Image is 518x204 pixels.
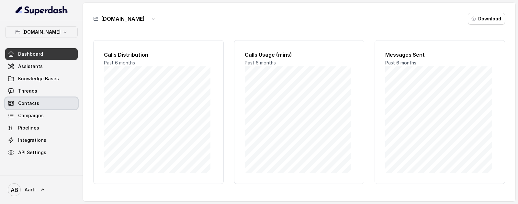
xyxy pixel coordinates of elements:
h3: [DOMAIN_NAME] [101,15,145,23]
span: Assistants [18,63,43,70]
text: AB [11,187,18,193]
h2: Calls Usage (mins) [245,51,354,59]
span: Campaigns [18,112,44,119]
span: API Settings [18,149,46,156]
span: Past 6 months [245,60,276,65]
span: Threads [18,88,37,94]
span: Integrations [18,137,46,143]
a: Dashboard [5,48,78,60]
a: Threads [5,85,78,97]
img: light.svg [16,5,68,16]
button: [DOMAIN_NAME] [5,26,78,38]
span: Pipelines [18,125,39,131]
span: Dashboard [18,51,43,57]
span: Past 6 months [385,60,416,65]
a: Assistants [5,61,78,72]
p: [DOMAIN_NAME] [22,28,61,36]
h2: Messages Sent [385,51,494,59]
button: Download [468,13,505,25]
h2: Calls Distribution [104,51,213,59]
a: Integrations [5,134,78,146]
span: Knowledge Bases [18,75,59,82]
a: Campaigns [5,110,78,121]
span: Aarti [25,187,36,193]
a: Pipelines [5,122,78,134]
a: Aarti [5,181,78,199]
span: Past 6 months [104,60,135,65]
a: Knowledge Bases [5,73,78,85]
span: Contacts [18,100,39,107]
a: Contacts [5,97,78,109]
a: API Settings [5,147,78,158]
